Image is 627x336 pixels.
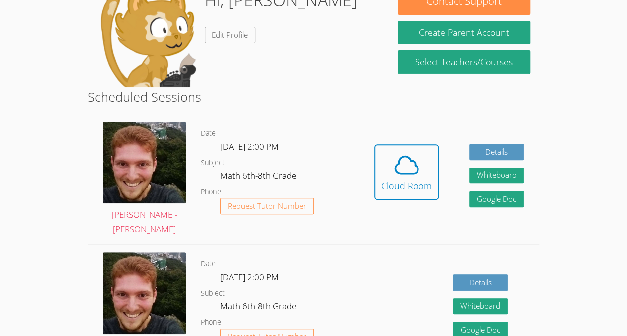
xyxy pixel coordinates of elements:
button: Cloud Room [374,144,439,200]
button: Request Tutor Number [220,198,314,214]
span: [DATE] 2:00 PM [220,141,279,152]
button: Whiteboard [453,298,508,315]
a: Edit Profile [205,27,255,43]
dt: Date [201,258,216,270]
dd: Math 6th-8th Grade [220,169,298,186]
dt: Subject [201,157,225,169]
img: avatar.png [103,122,186,203]
a: Details [453,274,508,291]
dt: Phone [201,316,221,329]
div: Cloud Room [381,179,432,193]
img: avatar.png [103,252,186,334]
a: Details [469,144,524,160]
h2: Scheduled Sessions [88,87,539,106]
dt: Date [201,127,216,140]
button: Whiteboard [469,168,524,184]
dt: Subject [201,287,225,300]
a: Select Teachers/Courses [398,50,530,74]
a: Google Doc [469,191,524,207]
dd: Math 6th-8th Grade [220,299,298,316]
button: Create Parent Account [398,21,530,44]
dt: Phone [201,186,221,198]
span: [DATE] 2:00 PM [220,271,279,283]
a: [PERSON_NAME]-[PERSON_NAME] [103,122,186,237]
span: Request Tutor Number [228,202,306,210]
